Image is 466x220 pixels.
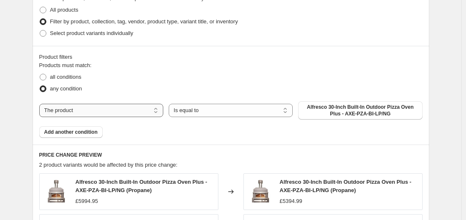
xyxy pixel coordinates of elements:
[76,179,208,193] span: Alfresco 30-Inch Built-In Outdoor Pizza Oven Plus - AXE-PZA-BI-LP/NG (Propane)
[76,197,98,205] div: £5994.95
[44,179,69,204] img: Alfresco30-InchBuilt-InOutdoorPizzaOvenPlus_80x.jpg
[50,7,79,13] span: All products
[39,162,177,168] span: 2 product variants would be affected by this price change:
[303,104,417,117] span: Alfresco 30-Inch Built-In Outdoor Pizza Oven Plus - AXE-PZA-BI-LP/NG
[280,197,302,205] div: £5394.99
[50,74,81,80] span: all conditions
[44,129,98,135] span: Add another condition
[280,179,412,193] span: Alfresco 30-Inch Built-In Outdoor Pizza Oven Plus - AXE-PZA-BI-LP/NG (Propane)
[39,53,423,61] div: Product filters
[39,126,103,138] button: Add another condition
[298,101,422,120] button: Alfresco 30-Inch Built-In Outdoor Pizza Oven Plus - AXE-PZA-BI-LP/NG
[39,152,423,158] h6: PRICE CHANGE PREVIEW
[50,85,82,92] span: any condition
[39,62,92,68] span: Products must match:
[50,18,238,25] span: Filter by product, collection, tag, vendor, product type, variant title, or inventory
[50,30,133,36] span: Select product variants individually
[248,179,273,204] img: Alfresco30-InchBuilt-InOutdoorPizzaOvenPlus_80x.jpg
